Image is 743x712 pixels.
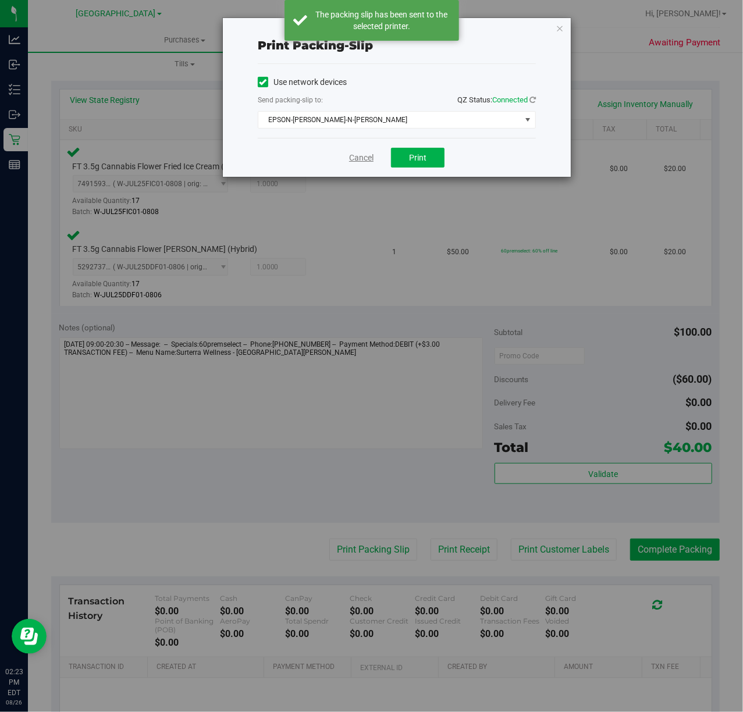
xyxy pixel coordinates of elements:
[314,9,450,32] div: The packing slip has been sent to the selected printer.
[492,95,528,104] span: Connected
[258,38,373,52] span: Print packing-slip
[258,95,323,105] label: Send packing-slip to:
[12,619,47,654] iframe: Resource center
[457,95,536,104] span: QZ Status:
[521,112,535,128] span: select
[258,112,521,128] span: EPSON-[PERSON_NAME]-N-[PERSON_NAME]
[409,153,426,162] span: Print
[391,148,445,168] button: Print
[258,76,347,88] label: Use network devices
[349,152,374,164] a: Cancel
